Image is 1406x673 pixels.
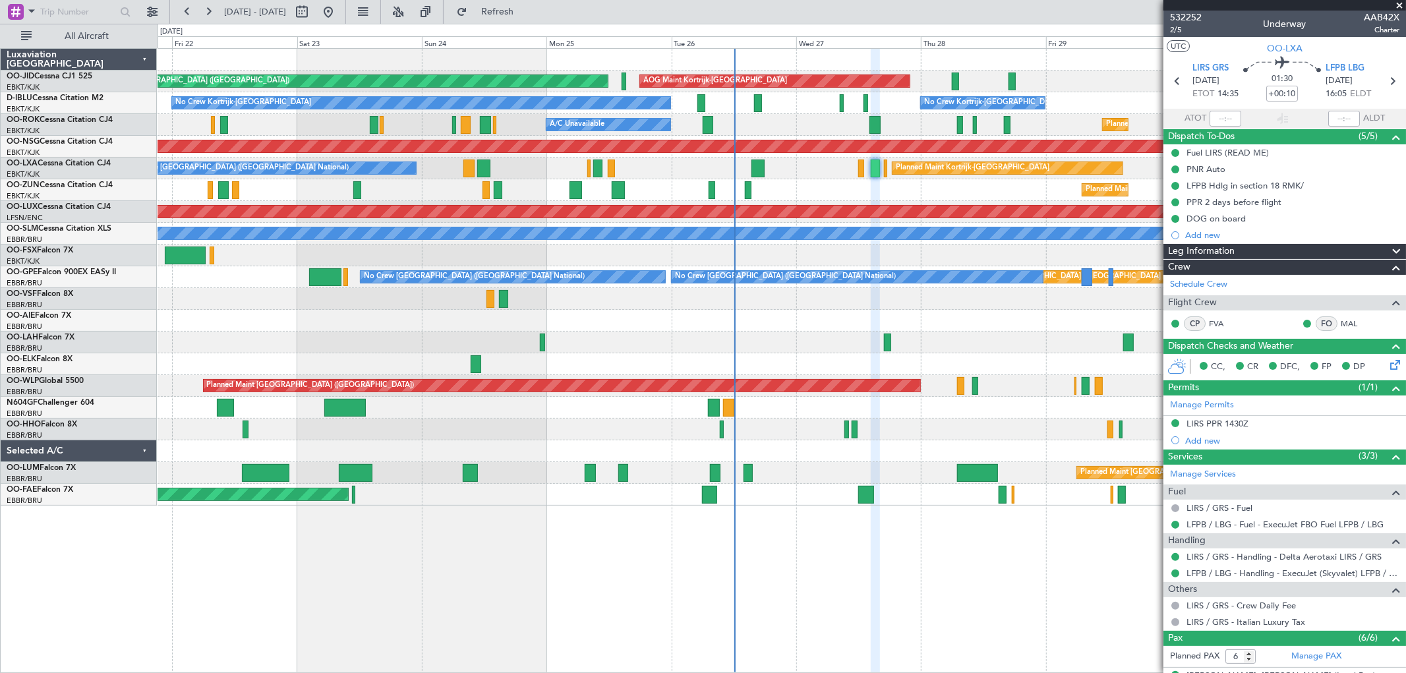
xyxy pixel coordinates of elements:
a: EBBR/BRU [7,235,42,245]
a: OO-JIDCessna CJ1 525 [7,73,92,80]
div: DOG on board [1186,213,1246,224]
a: D-IBLUCessna Citation M2 [7,94,103,102]
a: OO-AIEFalcon 7X [7,312,71,320]
a: EBBR/BRU [7,430,42,440]
span: 16:05 [1326,88,1347,101]
span: Charter [1364,24,1399,36]
a: Manage Services [1170,468,1236,481]
span: OO-SLM [7,225,38,233]
span: Services [1168,450,1202,465]
a: OO-VSFFalcon 8X [7,290,73,298]
a: EBKT/KJK [7,104,40,114]
a: EBKT/KJK [7,148,40,158]
div: Fri 29 [1046,36,1171,48]
div: A/C Unavailable [GEOGRAPHIC_DATA] ([GEOGRAPHIC_DATA] National) [103,158,349,178]
span: AAB42X [1364,11,1399,24]
button: All Aircraft [15,26,143,47]
span: D-IBLU [7,94,32,102]
a: EBBR/BRU [7,409,42,419]
input: Trip Number [40,2,116,22]
span: OO-FAE [7,486,37,494]
div: Tue 26 [672,36,796,48]
a: EBBR/BRU [7,278,42,288]
a: LIRS / GRS - Handling - Delta Aerotaxi LIRS / GRS [1186,551,1382,562]
div: Planned Maint Kortrijk-[GEOGRAPHIC_DATA] [1086,180,1239,200]
div: Thu 28 [921,36,1045,48]
span: Fuel [1168,484,1186,500]
div: PPR 2 days before flight [1186,196,1281,208]
span: Refresh [470,7,525,16]
a: EBBR/BRU [7,300,42,310]
span: LIRS GRS [1192,62,1229,75]
span: OO-LUX [7,203,38,211]
span: OO-LAH [7,334,38,341]
span: Others [1168,582,1197,597]
span: 14:35 [1217,88,1239,101]
span: N604GF [7,399,38,407]
span: OO-AIE [7,312,35,320]
span: LFPB LBG [1326,62,1364,75]
span: ALDT [1363,112,1385,125]
div: No Crew Kortrijk-[GEOGRAPHIC_DATA] [175,93,311,113]
span: OO-WLP [7,377,39,385]
span: (5/5) [1359,129,1378,143]
span: CC, [1211,361,1225,374]
span: (1/1) [1359,380,1378,394]
a: LFPB / LBG - Fuel - ExecuJet FBO Fuel LFPB / LBG [1186,519,1384,530]
span: Leg Information [1168,244,1235,259]
a: EBBR/BRU [7,474,42,484]
span: ELDT [1350,88,1371,101]
span: (6/6) [1359,631,1378,645]
div: Underway [1264,18,1306,32]
span: (3/3) [1359,449,1378,463]
div: Sun 24 [422,36,546,48]
span: ATOT [1185,112,1206,125]
a: LFSN/ENC [7,213,43,223]
div: Fri 22 [172,36,297,48]
a: OO-ZUNCessna Citation CJ4 [7,181,113,189]
div: No Crew [GEOGRAPHIC_DATA] ([GEOGRAPHIC_DATA] National) [364,267,585,287]
label: Planned PAX [1170,650,1219,663]
a: EBKT/KJK [7,169,40,179]
a: OO-NSGCessna Citation CJ4 [7,138,113,146]
a: OO-HHOFalcon 8X [7,421,77,428]
div: Add new [1185,435,1399,446]
a: EBKT/KJK [7,82,40,92]
a: Manage PAX [1291,650,1341,663]
a: LFPB / LBG - Handling - ExecuJet (Skyvalet) LFPB / LBG [1186,568,1399,579]
div: Planned Maint [GEOGRAPHIC_DATA] ([GEOGRAPHIC_DATA]) [207,376,415,395]
a: EBBR/BRU [7,322,42,332]
div: LFPB Hdlg in section 18 RMK/ [1186,180,1304,191]
button: UTC [1167,40,1190,52]
a: EBBR/BRU [7,365,42,375]
span: DP [1353,361,1365,374]
span: FP [1322,361,1332,374]
a: OO-LAHFalcon 7X [7,334,74,341]
span: 2/5 [1170,24,1202,36]
div: LIRS PPR 1430Z [1186,418,1248,429]
a: EBBR/BRU [7,496,42,506]
a: LIRS / GRS - Italian Luxury Tax [1186,616,1305,628]
span: OO-LUM [7,464,40,472]
div: Planned Maint [GEOGRAPHIC_DATA] ([GEOGRAPHIC_DATA] National) [956,267,1194,287]
span: OO-ZUN [7,181,40,189]
div: [DATE] [160,26,183,38]
a: OO-WLPGlobal 5500 [7,377,84,385]
a: OO-ELKFalcon 8X [7,355,73,363]
a: MAL [1341,318,1370,330]
a: Manage Permits [1170,399,1234,412]
span: [DATE] [1326,74,1353,88]
span: Pax [1168,631,1183,646]
span: DFC, [1280,361,1300,374]
a: OO-LXACessna Citation CJ4 [7,160,111,167]
span: 01:30 [1272,73,1293,86]
span: CR [1247,361,1258,374]
span: 532252 [1170,11,1202,24]
div: No Crew Kortrijk-[GEOGRAPHIC_DATA] [924,93,1060,113]
a: LIRS / GRS - Crew Daily Fee [1186,600,1296,611]
a: OO-FSXFalcon 7X [7,247,73,254]
a: OO-ROKCessna Citation CJ4 [7,116,113,124]
input: --:-- [1210,111,1241,127]
div: A/C Unavailable [550,115,604,134]
div: Planned Maint [GEOGRAPHIC_DATA] ([GEOGRAPHIC_DATA]) [82,71,289,91]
